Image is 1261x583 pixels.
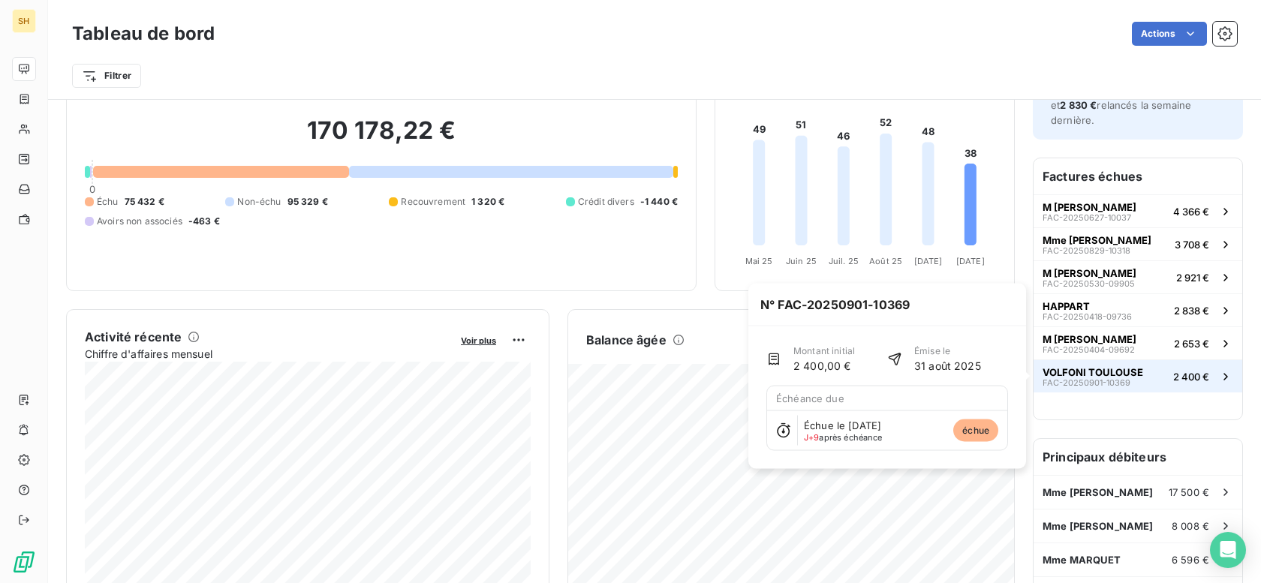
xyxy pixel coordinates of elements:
button: Voir plus [456,333,501,347]
span: FAC-20250418-09736 [1043,312,1132,321]
span: Émise le [914,344,981,358]
h6: Factures échues [1034,158,1242,194]
button: VOLFONI TOULOUSEFAC-20250901-103692 400 € [1034,359,1242,392]
span: échue [953,419,998,442]
button: M [PERSON_NAME]FAC-20250530-099052 921 € [1034,260,1242,293]
span: Mme [PERSON_NAME] [1043,234,1151,246]
span: Crédit divers [578,195,634,209]
div: SH [12,9,36,33]
span: -1 440 € [640,195,678,209]
img: Logo LeanPay [12,550,36,574]
h2: 170 178,22 € [85,116,678,161]
span: 3 708 € [1175,239,1209,251]
span: Recouvrement [401,195,465,209]
button: Actions [1132,22,1207,46]
span: -463 € [188,215,220,228]
span: HAPPART [1043,300,1090,312]
div: Open Intercom Messenger [1210,532,1246,568]
span: Avoirs non associés [97,215,182,228]
span: 2 830 € [1060,99,1097,111]
span: M [PERSON_NAME] [1043,333,1136,345]
button: M [PERSON_NAME]FAC-20250404-096922 653 € [1034,326,1242,359]
span: 31 août 2025 [914,358,981,374]
span: FAC-20250627-10037 [1043,213,1131,222]
span: Échue le [DATE] [804,419,881,431]
span: 2 400,00 € [793,358,855,374]
h6: Principaux débiteurs [1034,439,1242,475]
span: relance ou action effectuée et relancés la semaine dernière. [1051,84,1191,126]
span: M [PERSON_NAME] [1043,267,1136,279]
span: Voir plus [461,335,496,346]
span: Échéance due [776,392,844,404]
span: 2 838 € [1174,305,1209,317]
span: J+9 [804,432,819,443]
tspan: [DATE] [914,256,943,266]
button: Filtrer [72,64,141,88]
tspan: Juil. 25 [829,256,859,266]
span: FAC-20250829-10318 [1043,246,1130,255]
span: Échu [97,195,119,209]
span: VOLFONI TOULOUSE [1043,366,1143,378]
tspan: [DATE] [956,256,985,266]
span: Montant initial [793,344,855,358]
span: N° FAC-20250901-10369 [748,284,922,326]
span: 95 329 € [287,195,328,209]
span: 17 500 € [1169,486,1209,498]
button: HAPPARTFAC-20250418-097362 838 € [1034,293,1242,326]
span: Chiffre d'affaires mensuel [85,346,450,362]
span: 75 432 € [125,195,164,209]
h6: Activité récente [85,328,182,346]
span: M [PERSON_NAME] [1043,201,1136,213]
span: FAC-20250404-09692 [1043,345,1135,354]
h3: Tableau de bord [72,20,215,47]
span: 4 366 € [1173,206,1209,218]
span: Mme [PERSON_NAME] [1043,520,1154,532]
span: 8 008 € [1172,520,1209,532]
span: FAC-20250530-09905 [1043,279,1135,288]
span: FAC-20250901-10369 [1043,378,1130,387]
span: Mme [PERSON_NAME] [1043,486,1154,498]
span: 6 596 € [1172,554,1209,566]
span: après échéance [804,433,883,442]
tspan: Août 25 [869,256,902,266]
h6: Balance âgée [586,331,667,349]
span: Non-échu [237,195,281,209]
span: 2 400 € [1173,371,1209,383]
span: 2 921 € [1176,272,1209,284]
span: 0 [89,183,95,195]
span: Mme MARQUET [1043,554,1121,566]
span: 2 653 € [1174,338,1209,350]
button: Mme [PERSON_NAME]FAC-20250829-103183 708 € [1034,227,1242,260]
button: M [PERSON_NAME]FAC-20250627-100374 366 € [1034,194,1242,227]
tspan: Juin 25 [786,256,817,266]
tspan: Mai 25 [745,256,773,266]
span: 1 320 € [471,195,504,209]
